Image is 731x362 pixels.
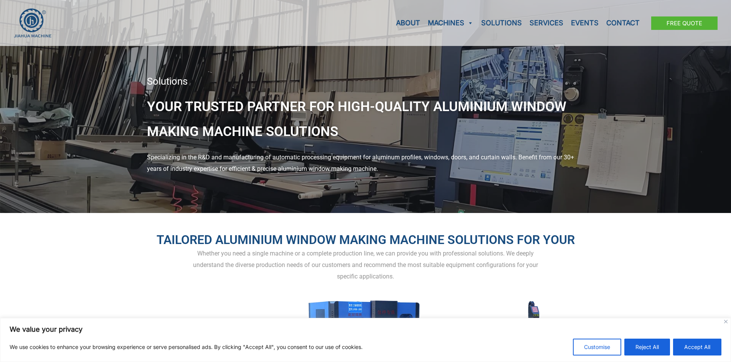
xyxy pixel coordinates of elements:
div: Whether you need a single machine or a complete production line, we can provide you with professi... [147,248,584,282]
button: Accept All [673,339,721,355]
h2: Tailored Aluminium Window Making Machine Solutions for Your [147,232,584,248]
div: Specializing in the R&D and manufacturing of automatic processing equipment for aluminum profiles... [147,152,584,174]
img: Close [724,320,728,323]
div: Solutions [147,77,584,87]
button: Reject All [624,339,670,355]
a: Free Quote [651,16,718,30]
button: Customise [573,339,621,355]
p: We use cookies to enhance your browsing experience or serve personalised ads. By clicking "Accept... [10,342,363,352]
img: JH Aluminium Window & Door Processing Machines [13,8,52,38]
p: We value your privacy [10,325,721,334]
h1: Your Trusted Partner for High-Quality Aluminium Window Making Machine Solutions [147,94,584,144]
